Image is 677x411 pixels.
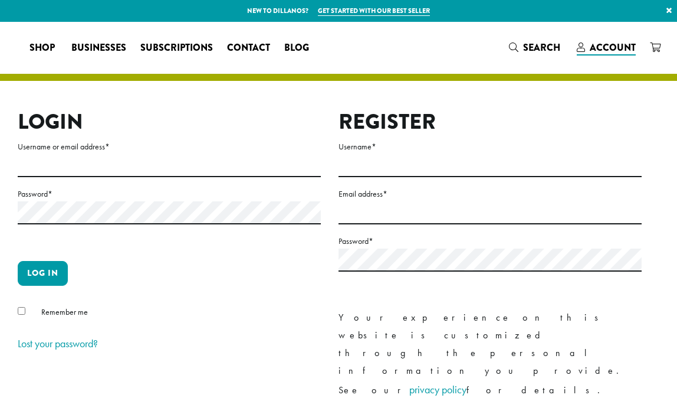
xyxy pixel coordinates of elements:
[18,109,321,135] h2: Login
[338,309,642,400] p: Your experience on this website is customized through the personal information you provide. See o...
[338,187,642,201] label: Email address
[29,41,55,56] span: Shop
[140,41,213,56] span: Subscriptions
[41,306,88,317] span: Remember me
[22,38,64,57] a: Shop
[338,109,642,135] h2: Register
[338,139,642,154] label: Username
[18,187,321,201] label: Password
[284,41,309,56] span: Blog
[523,41,560,54] span: Search
[338,234,642,249] label: Password
[318,6,430,16] a: Get started with our best seller
[71,41,126,56] span: Businesses
[227,41,270,56] span: Contact
[18,337,98,350] a: Lost your password?
[590,41,636,54] span: Account
[502,38,570,57] a: Search
[18,139,321,154] label: Username or email address
[18,261,68,286] button: Log in
[409,383,466,396] a: privacy policy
